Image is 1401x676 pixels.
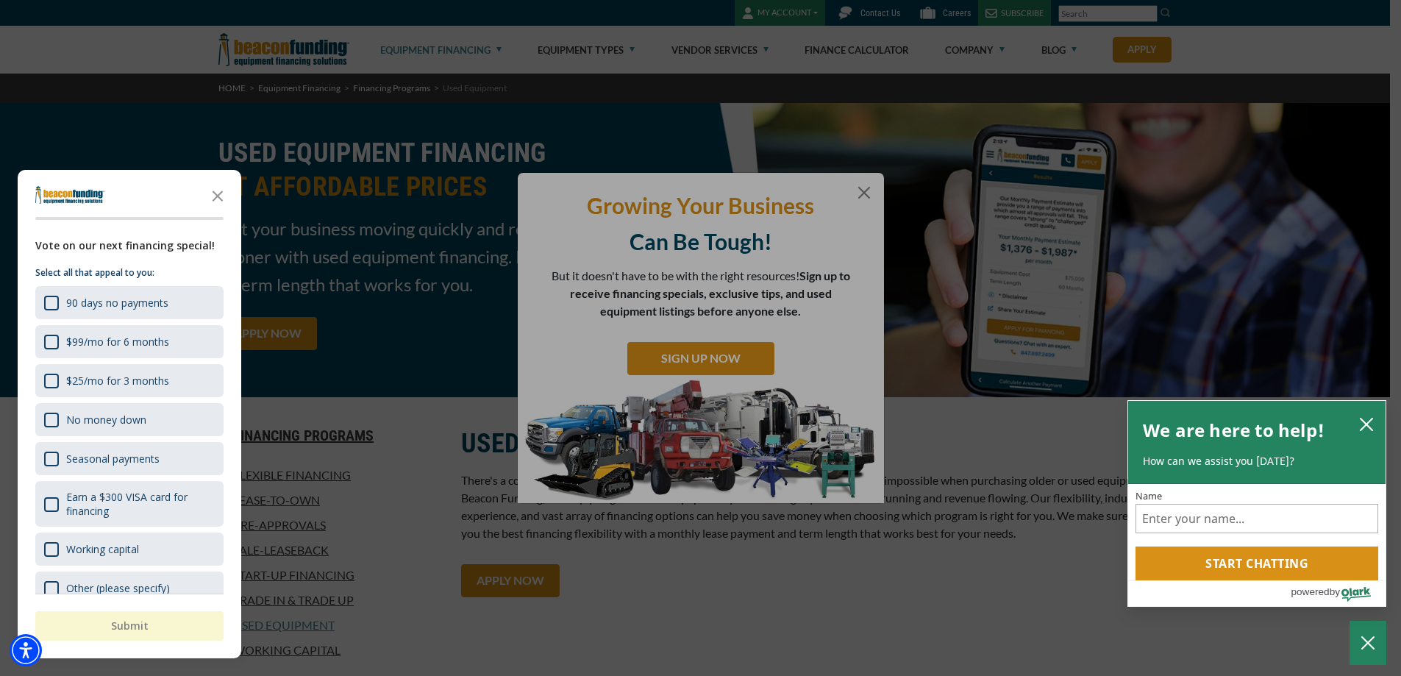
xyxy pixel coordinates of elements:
[203,180,232,210] button: Close the survey
[66,581,170,595] div: Other (please specify)
[66,542,139,556] div: Working capital
[35,572,224,605] div: Other (please specify)
[35,238,224,254] div: Vote on our next financing special!
[35,403,224,436] div: No money down
[1291,581,1386,606] a: Powered by Olark
[66,374,169,388] div: $25/mo for 3 months
[1143,416,1325,445] h2: We are here to help!
[1291,583,1329,601] span: powered
[66,490,215,518] div: Earn a $300 VISA card for financing
[10,634,42,666] div: Accessibility Menu
[35,533,224,566] div: Working capital
[35,286,224,319] div: 90 days no payments
[35,325,224,358] div: $99/mo for 6 months
[1355,413,1378,434] button: close chatbox
[66,413,146,427] div: No money down
[35,481,224,527] div: Earn a $300 VISA card for financing
[1143,454,1371,469] p: How can we assist you [DATE]?
[1136,504,1378,533] input: Name
[1330,583,1340,601] span: by
[1136,491,1378,501] label: Name
[1127,400,1386,608] div: olark chatbox
[66,452,160,466] div: Seasonal payments
[1136,547,1378,580] button: Start chatting
[18,170,241,658] div: Survey
[1350,621,1386,665] button: Close Chatbox
[35,442,224,475] div: Seasonal payments
[35,611,224,641] button: Submit
[35,266,224,280] p: Select all that appeal to you:
[66,296,168,310] div: 90 days no payments
[66,335,169,349] div: $99/mo for 6 months
[35,186,104,204] img: Company logo
[35,364,224,397] div: $25/mo for 3 months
